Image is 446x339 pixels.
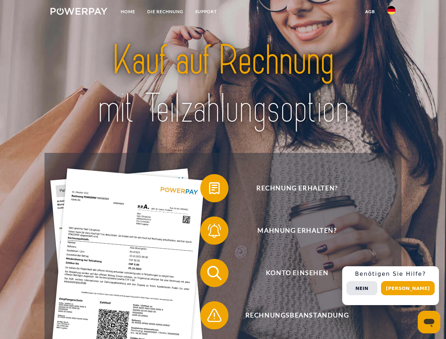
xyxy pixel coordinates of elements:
button: Mahnung erhalten? [200,216,384,245]
img: qb_bill.svg [206,179,223,197]
h3: Benötigen Sie Hilfe? [346,270,435,278]
button: Rechnung erhalten? [200,174,384,202]
img: qb_search.svg [206,264,223,282]
button: Konto einsehen [200,259,384,287]
a: DIE RECHNUNG [141,5,189,18]
span: Rechnungsbeanstandung [210,301,383,329]
img: qb_bell.svg [206,222,223,239]
a: Home [115,5,141,18]
iframe: Schaltfläche zum Öffnen des Messaging-Fensters [418,311,440,333]
img: de [387,6,396,14]
button: [PERSON_NAME] [381,281,435,295]
img: title-powerpay_de.svg [67,34,379,135]
div: Schnellhilfe [342,266,439,305]
img: logo-powerpay-white.svg [50,8,107,15]
button: Nein [346,281,377,295]
button: Rechnungsbeanstandung [200,301,384,329]
img: qb_warning.svg [206,307,223,324]
a: SUPPORT [189,5,223,18]
span: Konto einsehen [210,259,383,287]
span: Mahnung erhalten? [210,216,383,245]
a: agb [359,5,381,18]
span: Rechnung erhalten? [210,174,383,202]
